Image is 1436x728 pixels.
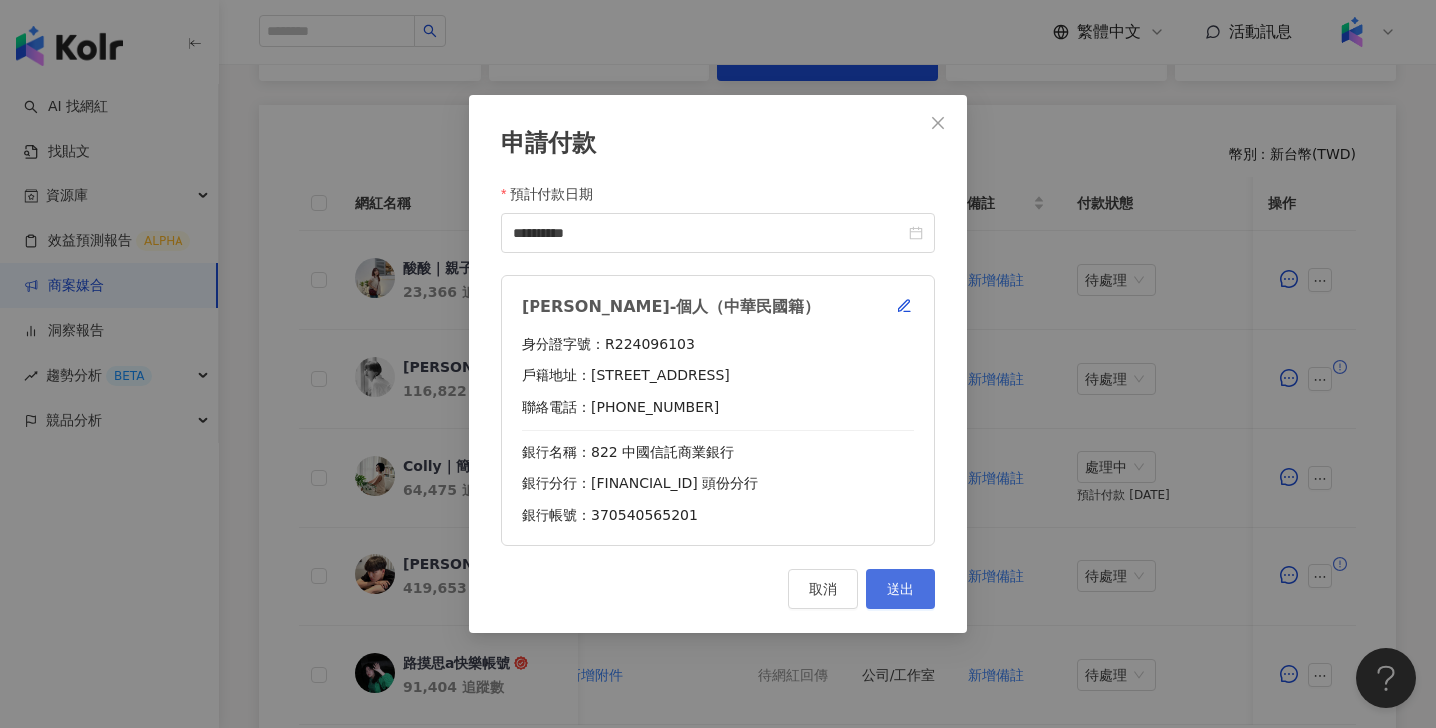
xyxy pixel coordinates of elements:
div: 銀行名稱：822 中國信託商業銀行 [522,443,914,463]
button: Close [918,103,958,143]
span: 取消 [809,581,837,597]
input: 預計付款日期 [513,222,905,244]
button: 送出 [866,569,935,609]
span: 送出 [887,581,914,597]
div: 銀行帳號：370540565201 [522,506,914,526]
div: 身分證字號：R224096103 [522,335,914,355]
div: 聯絡電話：[PHONE_NUMBER] [522,398,914,418]
label: 預計付款日期 [501,183,608,205]
div: 戶籍地址：[STREET_ADDRESS] [522,366,914,386]
div: [PERSON_NAME]-個人（中華民國籍） [522,296,875,318]
span: close [930,115,946,131]
div: 銀行分行：[FINANCIAL_ID] 頭份分行 [522,474,914,494]
button: 取消 [788,569,858,609]
div: 申請付款 [501,127,935,161]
